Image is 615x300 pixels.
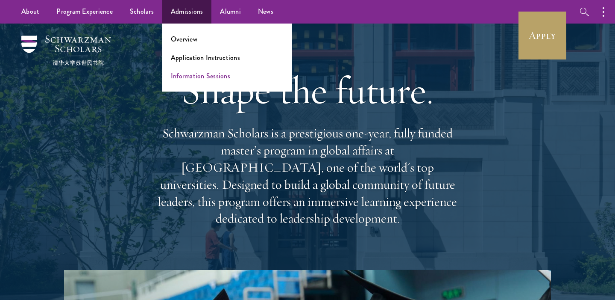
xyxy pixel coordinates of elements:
h1: Shape the future. [154,66,461,114]
a: Apply [518,12,566,59]
a: Overview [171,34,197,44]
a: Application Instructions [171,53,240,62]
p: Schwarzman Scholars is a prestigious one-year, fully funded master’s program in global affairs at... [154,125,461,227]
img: Schwarzman Scholars [21,36,111,65]
a: Information Sessions [171,71,230,81]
